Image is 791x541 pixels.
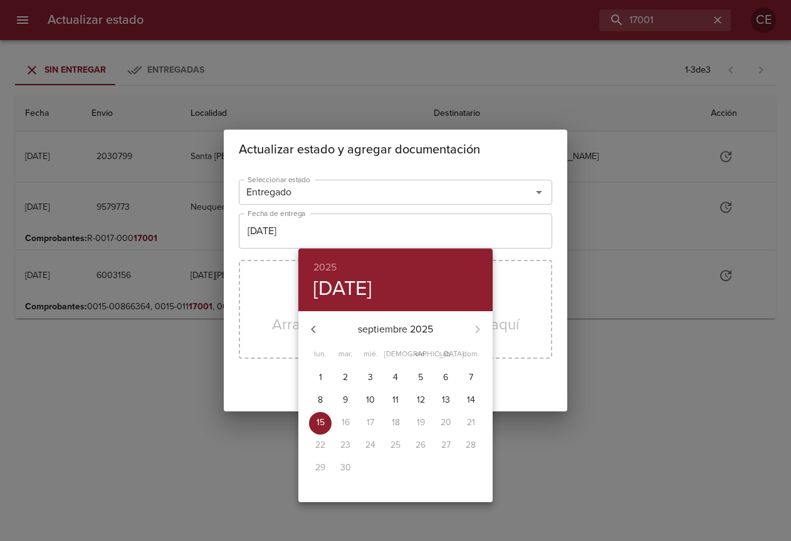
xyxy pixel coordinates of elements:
button: 2025 [313,259,337,276]
button: 14 [459,389,482,412]
button: 9 [334,389,357,412]
span: [DEMOGRAPHIC_DATA]. [384,348,407,361]
p: septiembre 2025 [328,322,463,337]
button: 5 [409,367,432,389]
button: 2 [334,367,357,389]
p: 12 [417,394,425,406]
p: 3 [368,371,373,384]
p: 10 [366,394,375,406]
p: 1 [319,371,322,384]
button: 15 [309,412,332,435]
p: 14 [467,394,475,406]
button: 12 [409,389,432,412]
p: 13 [442,394,450,406]
button: 8 [309,389,332,412]
p: 9 [343,394,348,406]
button: 4 [384,367,407,389]
button: 1 [309,367,332,389]
span: dom. [459,348,482,361]
button: 13 [434,389,457,412]
p: 11 [392,394,399,406]
p: 6 [443,371,448,384]
span: sáb. [434,348,457,361]
span: lun. [309,348,332,361]
button: 11 [384,389,407,412]
button: 10 [359,389,382,412]
button: [DATE] [313,276,372,301]
p: 5 [418,371,423,384]
button: 7 [459,367,482,389]
p: 7 [469,371,473,384]
p: 8 [318,394,323,406]
p: 2 [343,371,348,384]
button: 6 [434,367,457,389]
p: 4 [393,371,398,384]
p: 15 [317,416,325,429]
span: mar. [334,348,357,361]
button: 3 [359,367,382,389]
span: mié. [359,348,382,361]
span: vie. [409,348,432,361]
